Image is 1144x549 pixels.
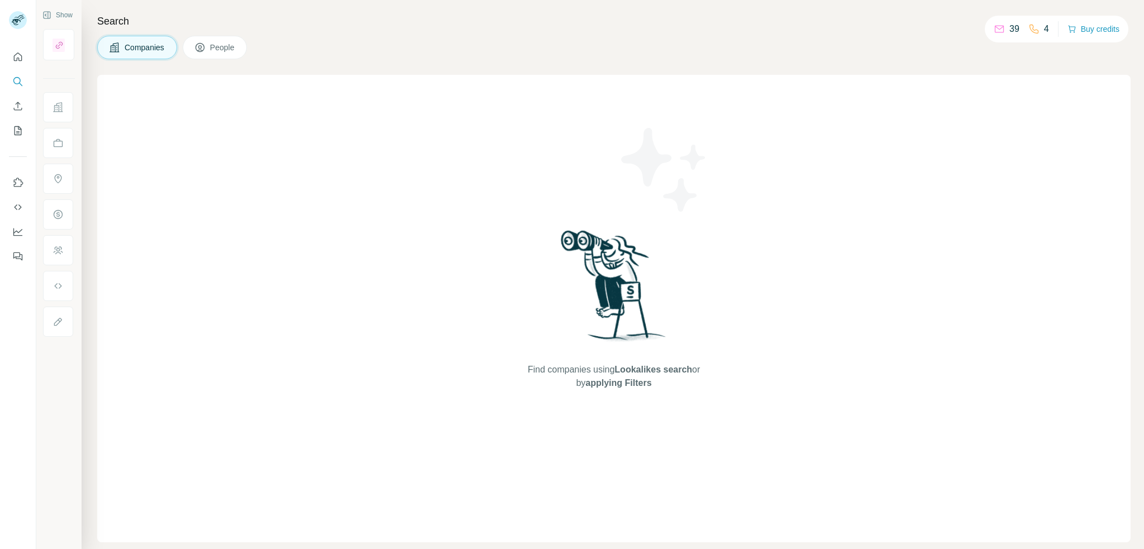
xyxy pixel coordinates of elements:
[210,42,236,53] span: People
[556,227,672,352] img: Surfe Illustration - Woman searching with binoculars
[1044,22,1049,36] p: 4
[525,363,703,390] span: Find companies using or by
[9,121,27,141] button: My lists
[9,173,27,193] button: Use Surfe on LinkedIn
[1067,21,1119,37] button: Buy credits
[614,365,692,374] span: Lookalikes search
[9,71,27,92] button: Search
[1009,22,1019,36] p: 39
[9,222,27,242] button: Dashboard
[35,7,80,23] button: Show
[125,42,165,53] span: Companies
[9,96,27,116] button: Enrich CSV
[9,197,27,217] button: Use Surfe API
[585,378,651,388] span: applying Filters
[9,47,27,67] button: Quick start
[97,13,1131,29] h4: Search
[614,120,714,220] img: Surfe Illustration - Stars
[9,246,27,266] button: Feedback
